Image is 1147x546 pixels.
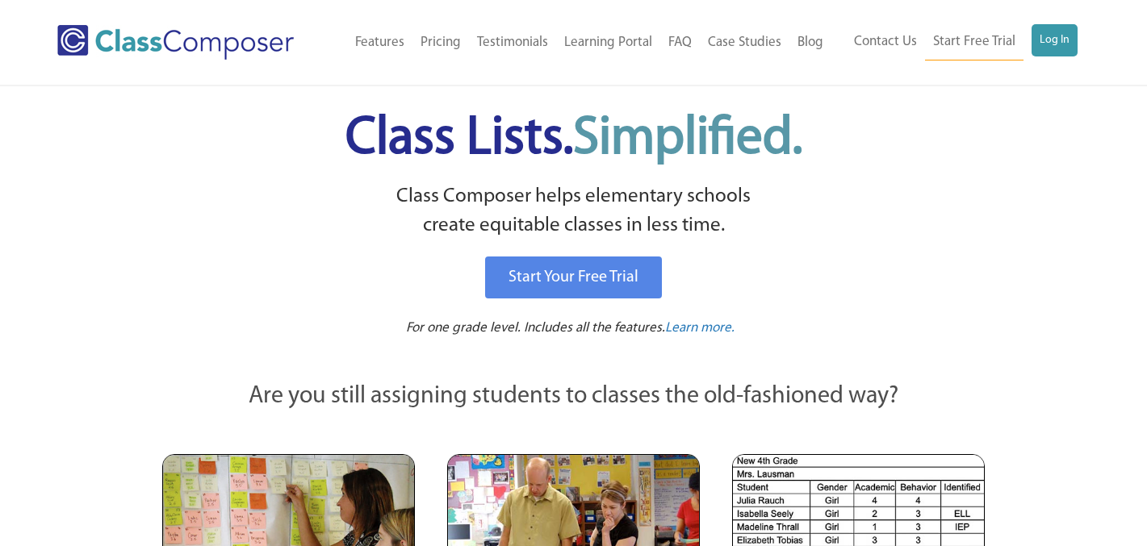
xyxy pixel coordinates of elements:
[925,24,1024,60] a: Start Free Trial
[160,182,988,241] p: Class Composer helps elementary schools create equitable classes in less time.
[347,25,412,60] a: Features
[556,25,660,60] a: Learning Portal
[345,113,802,165] span: Class Lists.
[665,321,735,335] span: Learn more.
[412,25,469,60] a: Pricing
[509,269,638,286] span: Start Your Free Trial
[573,113,802,165] span: Simplified.
[1032,24,1078,56] a: Log In
[831,24,1078,60] nav: Header Menu
[485,256,662,298] a: Start Your Free Trial
[328,25,831,60] nav: Header Menu
[162,379,986,415] p: Are you still assigning students to classes the old-fashioned way?
[469,25,556,60] a: Testimonials
[665,319,735,339] a: Learn more.
[57,25,294,60] img: Class Composer
[846,24,925,60] a: Contact Us
[660,25,700,60] a: FAQ
[789,25,831,60] a: Blog
[700,25,789,60] a: Case Studies
[406,321,665,335] span: For one grade level. Includes all the features.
